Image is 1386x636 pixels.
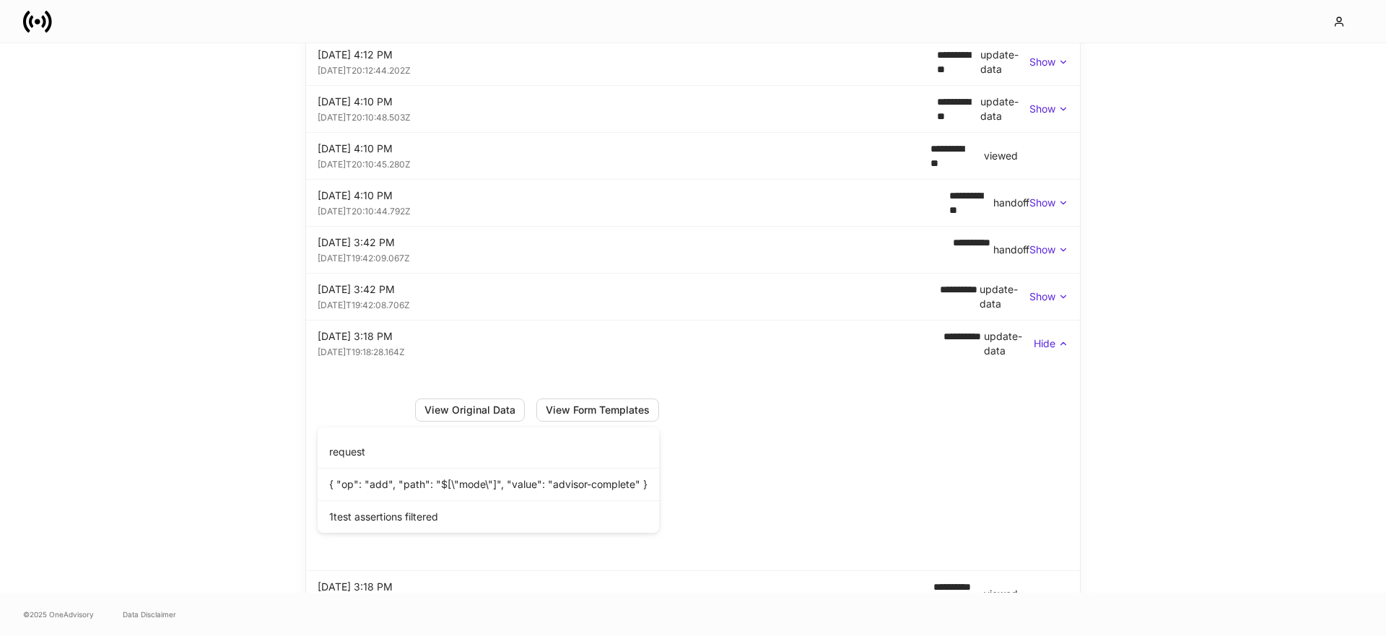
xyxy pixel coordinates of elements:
[318,250,953,264] div: [DATE]T19:42:09.067Z
[1029,196,1055,210] p: Show
[318,282,940,297] div: [DATE] 3:42 PM
[424,405,515,415] div: View Original Data
[980,48,1029,77] div: update-data
[306,180,1080,226] div: [DATE] 4:10 PM[DATE]T20:10:44.792Z**** **** **handoffShow
[536,398,659,422] button: View Form Templates
[318,62,937,77] div: [DATE]T20:12:44.202Z
[306,274,1080,320] div: [DATE] 3:42 PM[DATE]T19:42:08.706Z**** *****update-dataShow
[123,609,176,620] a: Data Disclaimer
[984,329,1034,358] div: update-data
[1034,336,1055,351] p: Hide
[318,329,943,344] div: [DATE] 3:18 PM
[318,203,949,217] div: [DATE]T20:10:44.792Z
[546,405,650,415] div: View Form Templates
[318,501,659,533] div: 1 test assertions filtered
[984,149,1018,163] div: viewed
[993,196,1029,210] div: handoff
[306,227,1080,273] div: [DATE] 3:42 PM[DATE]T19:42:09.067Z**** *****handoffShow
[306,86,1080,132] div: [DATE] 4:10 PM[DATE]T20:10:48.503Z**** **** **update-dataShow
[980,95,1029,123] div: update-data
[1029,55,1055,69] p: Show
[1029,289,1055,304] p: Show
[984,587,1018,601] div: viewed
[318,141,919,156] div: [DATE] 4:10 PM
[306,39,1080,85] div: [DATE] 4:12 PM[DATE]T20:12:44.202Z**** **** **update-dataShow
[993,243,1029,257] div: handoff
[318,95,937,109] div: [DATE] 4:10 PM
[1029,243,1055,257] p: Show
[980,282,1029,311] div: update-data
[318,297,940,311] div: [DATE]T19:42:08.706Z
[318,580,922,594] div: [DATE] 3:18 PM
[318,344,943,358] div: [DATE]T19:18:28.164Z
[318,235,953,250] div: [DATE] 3:42 PM
[415,398,525,422] button: View Original Data
[318,109,937,123] div: [DATE]T20:10:48.503Z
[318,156,919,170] div: [DATE]T20:10:45.280Z
[318,188,949,203] div: [DATE] 4:10 PM
[318,469,659,501] div: { "op": "add", "path": "$[\"mode\"]", "value": "advisor-complete" }
[23,609,94,620] span: © 2025 OneAdvisory
[318,48,937,62] div: [DATE] 4:12 PM
[1029,102,1055,116] p: Show
[306,321,1080,367] div: [DATE] 3:18 PM[DATE]T19:18:28.164Z**** *****update-dataHide
[318,436,659,469] div: request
